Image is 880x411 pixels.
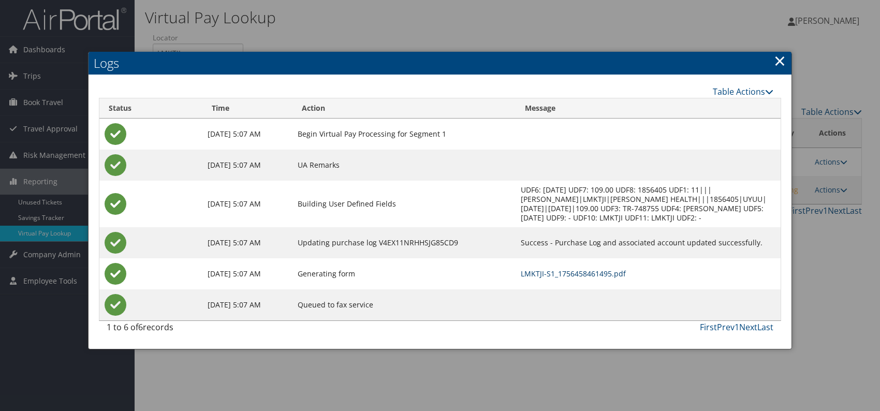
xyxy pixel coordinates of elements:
a: First [700,321,717,333]
td: [DATE] 5:07 AM [202,258,292,289]
td: [DATE] 5:07 AM [202,119,292,150]
td: Building User Defined Fields [292,181,515,227]
span: 6 [138,321,143,333]
th: Status: activate to sort column ascending [99,98,202,119]
h2: Logs [89,52,791,75]
td: Success - Purchase Log and associated account updated successfully. [516,227,781,258]
td: [DATE] 5:07 AM [202,289,292,320]
td: Queued to fax service [292,289,515,320]
td: UA Remarks [292,150,515,181]
td: Begin Virtual Pay Processing for Segment 1 [292,119,515,150]
a: 1 [735,321,739,333]
td: UDF6: [DATE] UDF7: 109.00 UDF8: 1856405 UDF1: 11|||[PERSON_NAME]|LMKTJI|[PERSON_NAME] HEALTH|||18... [516,181,781,227]
td: Generating form [292,258,515,289]
a: Last [757,321,773,333]
div: 1 to 6 of records [107,321,262,339]
a: Prev [717,321,735,333]
a: Next [739,321,757,333]
td: Updating purchase log V4EX11NRHHSJG85CD9 [292,227,515,258]
td: [DATE] 5:07 AM [202,227,292,258]
th: Time: activate to sort column ascending [202,98,292,119]
a: Table Actions [713,86,773,97]
th: Message: activate to sort column ascending [516,98,781,119]
td: [DATE] 5:07 AM [202,181,292,227]
th: Action: activate to sort column ascending [292,98,515,119]
td: [DATE] 5:07 AM [202,150,292,181]
a: LMKTJI-S1_1756458461495.pdf [521,269,626,278]
a: Close [774,50,786,71]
